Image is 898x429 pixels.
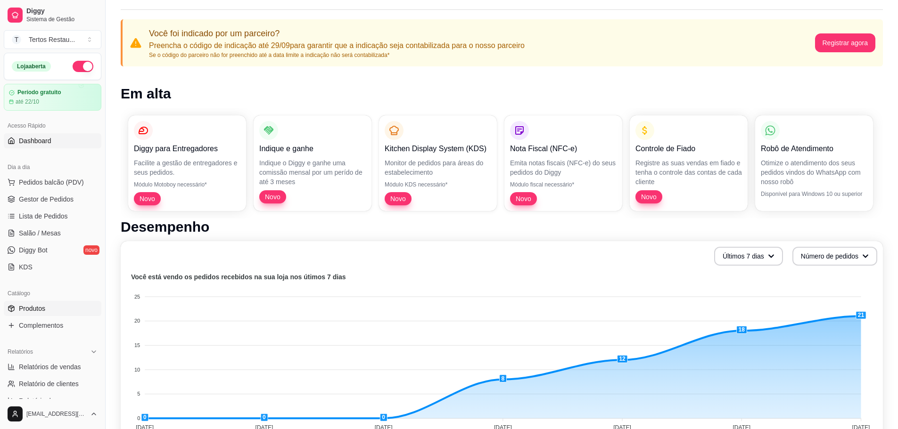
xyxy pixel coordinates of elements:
p: Você foi indicado por um parceiro? [149,27,525,40]
tspan: 25 [134,294,140,299]
div: Catálogo [4,286,101,301]
p: Emita notas fiscais (NFC-e) do seus pedidos do Diggy [510,158,617,177]
span: Relatório de clientes [19,379,79,389]
span: KDS [19,262,33,272]
span: Novo [637,192,660,202]
span: Novo [387,194,410,203]
tspan: 10 [134,367,140,372]
span: Complementos [19,321,63,330]
button: Kitchen Display System (KDS)Monitor de pedidos para áreas do estabelecimentoMódulo KDS necessário... [379,115,497,211]
a: Lista de Pedidos [4,209,101,224]
div: Loja aberta [12,61,51,72]
p: Monitor de pedidos para áreas do estabelecimento [385,158,491,177]
button: Robô de AtendimentoOtimize o atendimento dos seus pedidos vindos do WhatsApp com nosso robôDispon... [755,115,873,211]
span: Novo [261,192,284,202]
span: Salão / Mesas [19,228,61,238]
a: Dashboard [4,133,101,148]
p: Registre as suas vendas em fiado e tenha o controle das contas de cada cliente [635,158,742,186]
button: Indique e ganheIndique o Diggy e ganhe uma comissão mensal por um perído de até 3 mesesNovo [254,115,371,211]
tspan: 0 [137,415,140,421]
p: Facilite a gestão de entregadores e seus pedidos. [134,158,240,177]
h1: Em alta [121,85,883,102]
div: Tertos Restau ... [29,35,75,44]
p: Kitchen Display System (KDS) [385,143,491,154]
article: até 22/10 [16,98,39,105]
p: Controle de Fiado [635,143,742,154]
a: Produtos [4,301,101,316]
a: Período gratuitoaté 22/10 [4,84,101,111]
a: KDS [4,259,101,275]
button: Controle de FiadoRegistre as suas vendas em fiado e tenha o controle das contas de cada clienteNovo [630,115,748,211]
a: Relatório de clientes [4,376,101,391]
span: Lista de Pedidos [19,211,68,221]
span: Sistema de Gestão [26,16,98,23]
text: Você está vendo os pedidos recebidos na sua loja nos útimos 7 dias [131,273,346,281]
span: Relatórios de vendas [19,362,81,372]
button: Diggy para EntregadoresFacilite a gestão de entregadores e seus pedidos.Módulo Motoboy necessário... [128,115,246,211]
span: Relatório de mesas [19,396,76,405]
span: Relatórios [8,348,33,356]
span: T [12,35,21,44]
a: Salão / Mesas [4,226,101,241]
span: Produtos [19,304,45,313]
h1: Desempenho [121,219,883,235]
a: Relatórios de vendas [4,359,101,374]
p: Disponível para Windows 10 ou superior [761,190,867,198]
button: Últimos 7 dias [714,247,783,266]
button: Select a team [4,30,101,49]
span: [EMAIL_ADDRESS][DOMAIN_NAME] [26,410,86,418]
button: Pedidos balcão (PDV) [4,175,101,190]
p: Se o código do parceiro não for preenchido até a data limite a indicação não será contabilizada* [149,51,525,59]
p: Indique o Diggy e ganhe uma comissão mensal por um perído de até 3 meses [259,158,366,186]
button: [EMAIL_ADDRESS][DOMAIN_NAME] [4,403,101,425]
a: DiggySistema de Gestão [4,4,101,26]
a: Complementos [4,318,101,333]
button: Número de pedidos [792,247,877,266]
button: Alterar Status [73,61,93,72]
button: Nota Fiscal (NFC-e)Emita notas fiscais (NFC-e) do seus pedidos do DiggyMódulo fiscal necessário*Novo [504,115,622,211]
p: Módulo KDS necessário* [385,181,491,188]
a: Diggy Botnovo [4,243,101,258]
p: Módulo fiscal necessário* [510,181,617,188]
article: Período gratuito [17,89,61,96]
button: Registrar agora [815,33,876,52]
p: Preencha o código de indicação até 29/09 para garantir que a indicação seja contabilizada para o ... [149,40,525,51]
p: Diggy para Entregadores [134,143,240,154]
span: Novo [512,194,535,203]
a: Gestor de Pedidos [4,192,101,207]
span: Diggy Bot [19,245,48,255]
div: Acesso Rápido [4,118,101,133]
tspan: 20 [134,318,140,324]
tspan: 15 [134,342,140,348]
span: Diggy [26,7,98,16]
a: Relatório de mesas [4,393,101,408]
div: Dia a dia [4,160,101,175]
span: Novo [136,194,159,203]
tspan: 5 [137,391,140,397]
p: Indique e ganhe [259,143,366,154]
p: Robô de Atendimento [761,143,867,154]
p: Nota Fiscal (NFC-e) [510,143,617,154]
span: Pedidos balcão (PDV) [19,178,84,187]
span: Dashboard [19,136,51,146]
p: Otimize o atendimento dos seus pedidos vindos do WhatsApp com nosso robô [761,158,867,186]
p: Módulo Motoboy necessário* [134,181,240,188]
span: Gestor de Pedidos [19,194,74,204]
